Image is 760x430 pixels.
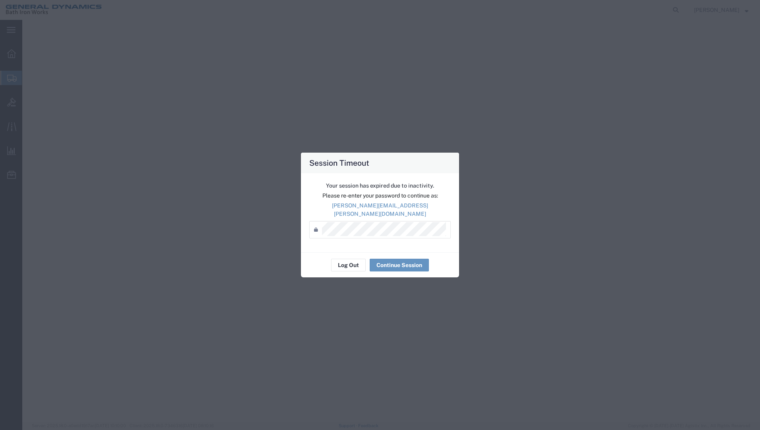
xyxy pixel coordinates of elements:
[309,201,451,218] p: [PERSON_NAME][EMAIL_ADDRESS][PERSON_NAME][DOMAIN_NAME]
[370,259,429,271] button: Continue Session
[309,157,369,169] h4: Session Timeout
[309,182,451,190] p: Your session has expired due to inactivity.
[309,192,451,200] p: Please re-enter your password to continue as:
[331,259,366,271] button: Log Out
